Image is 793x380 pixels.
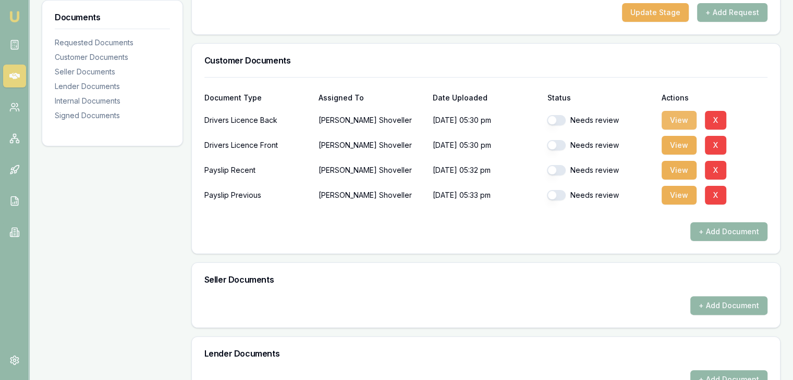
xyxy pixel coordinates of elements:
div: Needs review [547,190,653,200]
button: + Add Document [690,296,767,315]
div: Status [547,94,653,102]
button: View [662,186,697,205]
button: Update Stage [622,3,689,22]
div: Actions [662,94,767,102]
button: X [705,161,726,180]
button: View [662,111,697,130]
div: Customer Documents [55,52,170,62]
div: Needs review [547,140,653,150]
p: [PERSON_NAME] Shoveller [319,110,424,131]
div: Needs review [547,115,653,125]
div: Date Uploaded [433,94,539,102]
p: [DATE] 05:32 pm [433,160,539,181]
button: X [705,136,726,155]
p: [DATE] 05:30 pm [433,135,539,156]
div: Payslip Previous [204,185,310,206]
button: + Add Request [697,3,767,22]
h3: Documents [55,13,170,21]
h3: Seller Documents [204,275,767,284]
p: [PERSON_NAME] Shoveller [319,160,424,181]
div: Lender Documents [55,81,170,92]
div: Document Type [204,94,310,102]
p: [DATE] 05:30 pm [433,110,539,131]
p: [PERSON_NAME] Shoveller [319,135,424,156]
div: Drivers Licence Back [204,110,310,131]
button: X [705,111,726,130]
div: Drivers Licence Front [204,135,310,156]
img: emu-icon-u.png [8,10,21,23]
button: X [705,186,726,205]
h3: Lender Documents [204,349,767,358]
p: [DATE] 05:33 pm [433,185,539,206]
div: Payslip Recent [204,160,310,181]
div: Requested Documents [55,37,170,48]
div: Needs review [547,165,653,175]
button: View [662,136,697,155]
div: Internal Documents [55,96,170,106]
h3: Customer Documents [204,56,767,65]
p: [PERSON_NAME] Shoveller [319,185,424,206]
div: Signed Documents [55,110,170,121]
button: View [662,161,697,180]
div: Seller Documents [55,67,170,77]
button: + Add Document [690,222,767,241]
div: Assigned To [319,94,424,102]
